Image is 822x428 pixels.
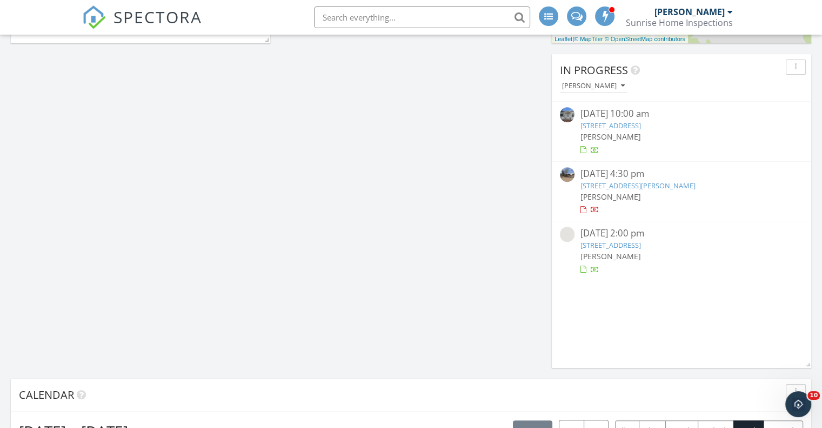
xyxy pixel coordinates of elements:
span: Calendar [19,387,74,402]
iframe: Intercom live chat [785,391,811,417]
a: SPECTORA [82,15,202,37]
img: streetview [560,227,574,241]
div: [DATE] 10:00 am [580,107,783,121]
a: [STREET_ADDRESS][PERSON_NAME] [580,181,695,190]
a: [DATE] 2:00 pm [STREET_ADDRESS] [PERSON_NAME] [560,227,803,275]
img: The Best Home Inspection Software - Spectora [82,5,106,29]
span: [PERSON_NAME] [580,251,640,261]
img: streetview [560,167,574,182]
div: | [552,35,688,44]
div: Sunrise Home Inspections [626,17,733,28]
a: © OpenStreetMap contributors [605,36,685,42]
input: Search everything... [314,6,530,28]
a: Leaflet [554,36,572,42]
div: [PERSON_NAME] [654,6,725,17]
a: [DATE] 10:00 am [STREET_ADDRESS] [PERSON_NAME] [560,107,803,155]
img: 9521212%2Fcover_photos%2FtrphmSERmwt8PbyAeIiM%2Fsmall.jpg [560,107,574,122]
div: [DATE] 2:00 pm [580,227,783,240]
span: [PERSON_NAME] [580,192,640,202]
button: [PERSON_NAME] [560,79,627,94]
div: [PERSON_NAME] [562,82,625,90]
div: [DATE] 4:30 pm [580,167,783,181]
span: In Progress [560,63,628,77]
span: 10 [807,391,820,400]
a: [DATE] 4:30 pm [STREET_ADDRESS][PERSON_NAME] [PERSON_NAME] [560,167,803,215]
span: SPECTORA [113,5,202,28]
a: [STREET_ADDRESS] [580,121,640,130]
a: [STREET_ADDRESS] [580,240,640,250]
span: [PERSON_NAME] [580,131,640,142]
a: © MapTiler [574,36,603,42]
